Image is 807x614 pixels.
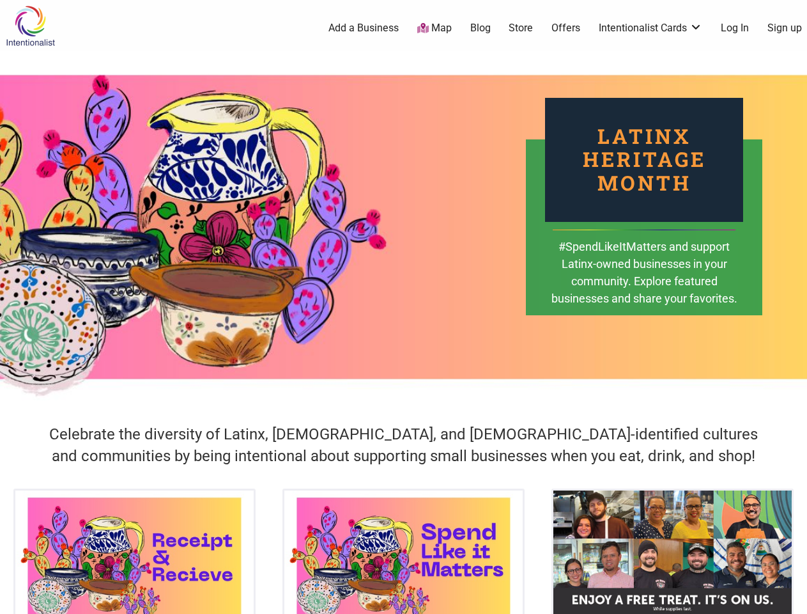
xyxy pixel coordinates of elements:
[509,21,533,35] a: Store
[545,98,743,222] div: Latinx Heritage Month
[470,21,491,35] a: Blog
[551,21,580,35] a: Offers
[328,21,399,35] a: Add a Business
[40,424,767,467] h4: Celebrate the diversity of Latinx, [DEMOGRAPHIC_DATA], and [DEMOGRAPHIC_DATA]-identified cultures...
[550,238,738,326] div: #SpendLikeItMatters and support Latinx-owned businesses in your community. Explore featured busin...
[767,21,802,35] a: Sign up
[417,21,452,36] a: Map
[599,21,702,35] a: Intentionalist Cards
[721,21,749,35] a: Log In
